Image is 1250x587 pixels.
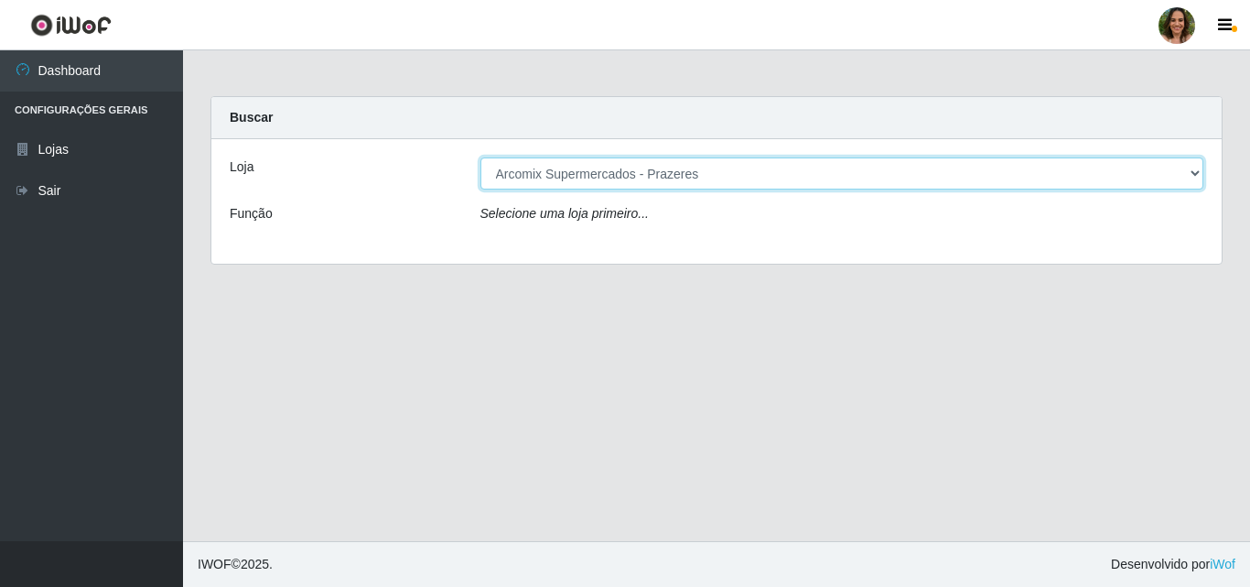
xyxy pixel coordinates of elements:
label: Função [230,204,273,223]
span: © 2025 . [198,555,273,574]
a: iWof [1210,557,1235,571]
span: Desenvolvido por [1111,555,1235,574]
span: IWOF [198,557,232,571]
label: Loja [230,158,253,177]
strong: Buscar [230,110,273,125]
img: CoreUI Logo [30,14,112,37]
i: Selecione uma loja primeiro... [480,206,649,221]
